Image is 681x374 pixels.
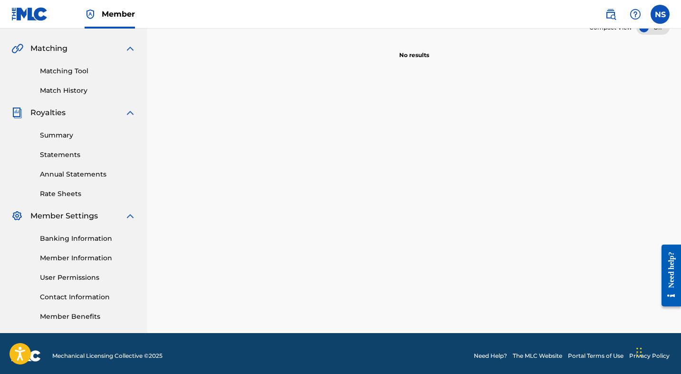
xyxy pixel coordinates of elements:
a: Member Benefits [40,312,136,322]
a: Banking Information [40,234,136,244]
img: expand [125,43,136,54]
iframe: Chat Widget [633,328,681,374]
a: Member Information [40,253,136,263]
a: Annual Statements [40,169,136,179]
img: search [605,9,616,20]
span: Mechanical Licensing Collective © 2025 [52,352,163,360]
div: User Menu [651,5,670,24]
a: Matching Tool [40,66,136,76]
a: The MLC Website [513,352,562,360]
a: User Permissions [40,273,136,283]
img: help [630,9,641,20]
img: expand [125,107,136,118]
img: Top Rightsholder [85,9,96,20]
span: Member Settings [30,210,98,222]
a: Contact Information [40,292,136,302]
img: expand [125,210,136,222]
a: Privacy Policy [629,352,670,360]
img: MLC Logo [11,7,48,21]
div: Drag [636,338,642,366]
a: Public Search [601,5,620,24]
a: Summary [40,130,136,140]
a: Need Help? [474,352,507,360]
a: Match History [40,86,136,96]
img: Royalties [11,107,23,118]
img: Member Settings [11,210,23,222]
a: Portal Terms of Use [568,352,623,360]
div: Help [626,5,645,24]
p: No results [399,39,429,59]
img: Matching [11,43,23,54]
span: Royalties [30,107,66,118]
a: Statements [40,150,136,160]
span: Matching [30,43,67,54]
iframe: Resource Center [654,236,681,315]
span: Member [102,9,135,20]
a: Rate Sheets [40,189,136,199]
